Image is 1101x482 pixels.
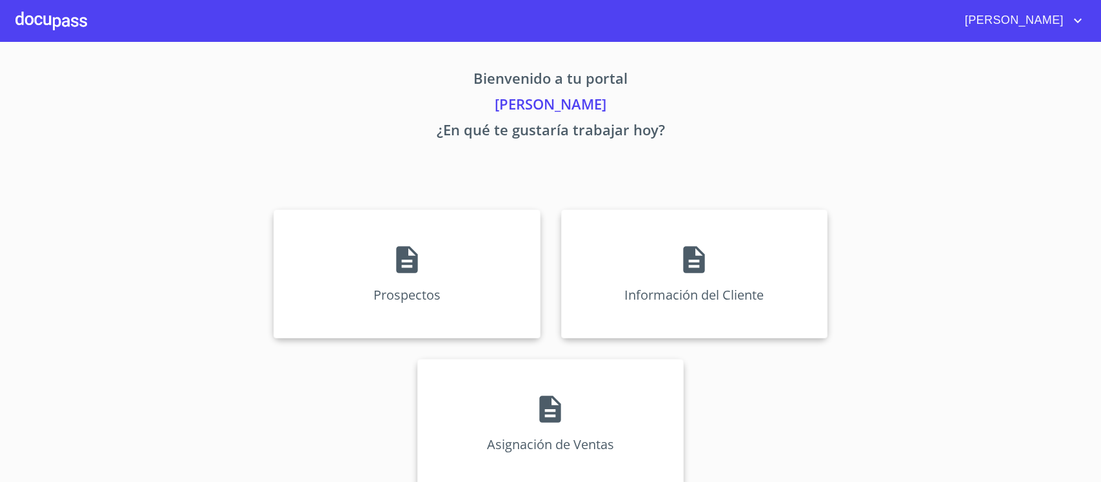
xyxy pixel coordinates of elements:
span: [PERSON_NAME] [955,10,1070,31]
p: ¿En qué te gustaría trabajar hoy? [154,119,948,145]
p: Prospectos [373,286,441,304]
button: account of current user [955,10,1086,31]
p: Asignación de Ventas [487,436,614,453]
p: Información del Cliente [624,286,764,304]
p: [PERSON_NAME] [154,93,948,119]
p: Bienvenido a tu portal [154,68,948,93]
